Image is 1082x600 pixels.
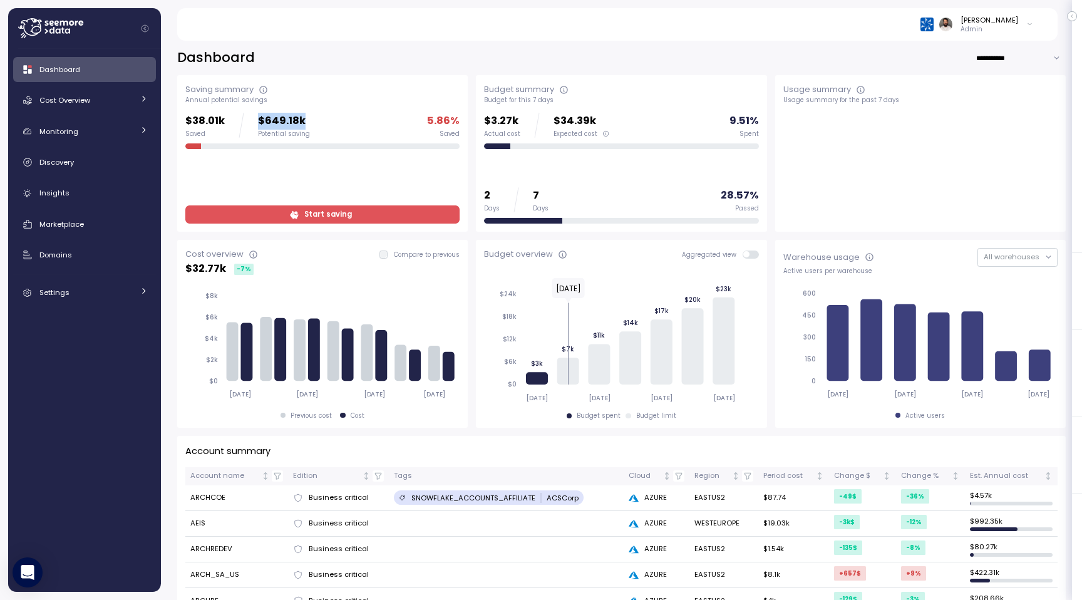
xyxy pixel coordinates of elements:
[39,65,80,75] span: Dashboard
[206,356,218,364] tspan: $2k
[190,470,260,482] div: Account name
[39,127,78,137] span: Monitoring
[758,562,829,588] td: $8.1k
[689,562,758,588] td: EASTUS2
[721,187,759,204] p: 28.57 %
[185,444,270,458] p: Account summary
[894,390,916,398] tspan: [DATE]
[834,515,860,529] div: -3k $
[293,470,360,482] div: Edition
[205,313,218,321] tspan: $6k
[39,219,84,229] span: Marketplace
[533,187,549,204] p: 7
[209,377,218,385] tspan: $0
[427,113,460,130] p: 5.86 %
[901,489,929,504] div: -36 %
[185,467,288,485] th: Account nameNot sorted
[805,355,816,363] tspan: 150
[689,537,758,562] td: EASTUS2
[13,57,156,82] a: Dashboard
[689,467,758,485] th: RegionNot sorted
[731,472,740,480] div: Not sorted
[984,252,1039,262] span: All warehouses
[351,411,364,420] div: Cost
[484,204,500,213] div: Days
[758,511,829,537] td: $19.03k
[554,130,597,138] span: Expected cost
[185,261,226,277] p: $ 32.77k
[815,472,824,480] div: Not sorted
[713,394,735,402] tspan: [DATE]
[951,472,960,480] div: Not sorted
[1044,472,1053,480] div: Not sorted
[896,467,964,485] th: Change %Not sorted
[13,212,156,237] a: Marketplace
[684,296,701,304] tspan: $20k
[484,248,553,261] div: Budget overview
[803,333,816,341] tspan: 300
[882,472,891,480] div: Not sorted
[962,390,984,398] tspan: [DATE]
[424,390,446,398] tspan: [DATE]
[783,251,860,264] div: Warehouse usage
[803,289,816,297] tspan: 600
[901,515,927,529] div: -12 %
[362,472,371,480] div: Not sorted
[394,251,460,259] p: Compare to previous
[961,15,1018,25] div: [PERSON_NAME]
[13,242,156,267] a: Domains
[39,188,70,198] span: Insights
[531,359,543,368] tspan: $3k
[205,334,218,343] tspan: $4k
[258,113,310,130] p: $649.18k
[234,264,254,275] div: -7 %
[965,562,1058,588] td: $ 422.31k
[296,390,318,398] tspan: [DATE]
[629,544,684,555] div: AZURE
[965,467,1058,485] th: Est. Annual costNot sorted
[834,541,862,555] div: -135 $
[624,467,689,485] th: CloudNot sorted
[185,537,288,562] td: ARCHREDEV
[739,130,759,138] div: Spent
[39,95,90,105] span: Cost Overview
[484,96,758,105] div: Budget for this 7 days
[309,518,369,529] span: Business critical
[939,18,952,31] img: ACg8ocLskjvUhBDgxtSFCRx4ztb74ewwa1VrVEuDBD_Ho1mrTsQB-QE=s96-c
[689,511,758,537] td: WESTEUROPE
[185,130,225,138] div: Saved
[533,204,549,213] div: Days
[651,394,672,402] tspan: [DATE]
[802,311,816,319] tspan: 450
[502,313,517,321] tspan: $18k
[556,283,581,294] text: [DATE]
[504,358,517,366] tspan: $6k
[185,485,288,511] td: ARCHCOE
[901,541,925,555] div: -8 %
[811,377,816,385] tspan: 0
[662,472,671,480] div: Not sorted
[636,411,676,420] div: Budget limit
[13,88,156,113] a: Cost Overview
[689,485,758,511] td: EASTUS2
[309,544,369,555] span: Business critical
[901,470,949,482] div: Change %
[411,493,535,503] p: SNOWFLAKE_ACCOUNTS_AFFILIATE
[763,470,813,482] div: Period cost
[185,562,288,588] td: ARCH_SA_US
[783,83,851,96] div: Usage summary
[394,470,619,482] div: Tags
[185,83,254,96] div: Saving summary
[562,345,574,353] tspan: $7k
[629,518,684,529] div: AZURE
[258,130,310,138] div: Potential saving
[977,248,1058,266] button: All warehouses
[185,205,460,224] a: Start saving
[508,380,517,388] tspan: $0
[629,470,661,482] div: Cloud
[758,467,829,485] th: Period costNot sorted
[901,566,926,581] div: +9 %
[970,470,1042,482] div: Est. Annual cost
[905,411,945,420] div: Active users
[827,390,848,398] tspan: [DATE]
